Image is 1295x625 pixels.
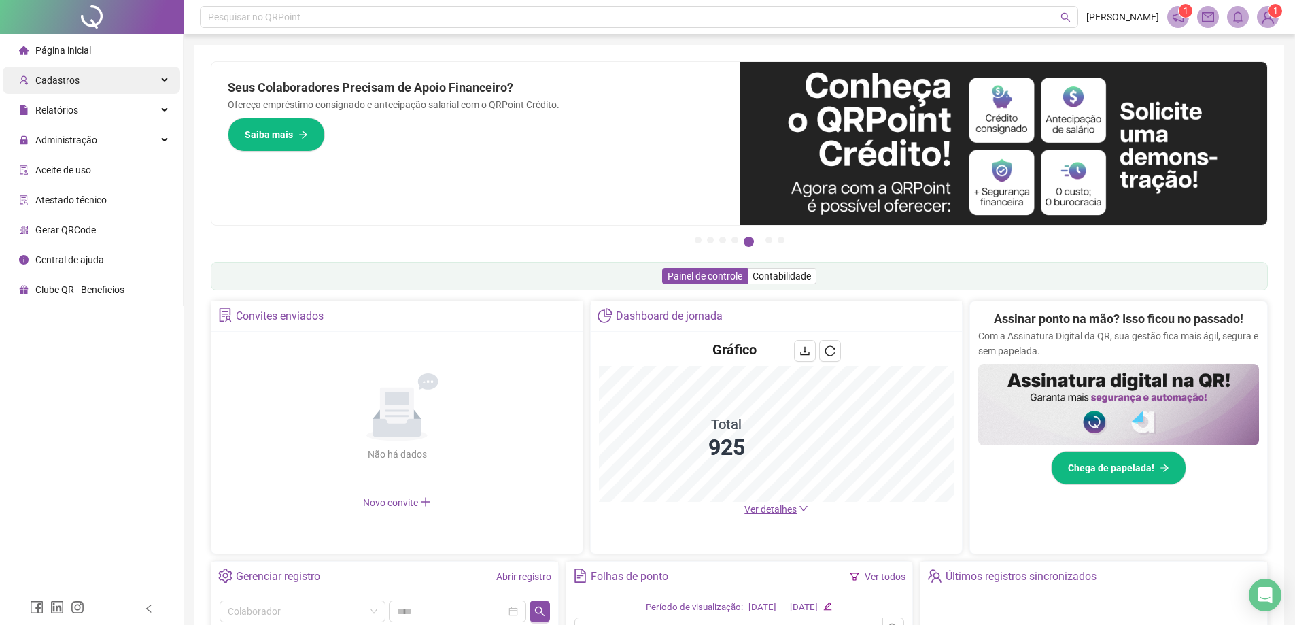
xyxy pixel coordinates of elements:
span: Contabilidade [753,271,811,282]
span: Chega de papelada! [1068,460,1154,475]
div: [DATE] [748,601,776,615]
span: 1 [1273,6,1278,16]
span: down [799,504,808,513]
h2: Seus Colaboradores Precisam de Apoio Financeiro? [228,78,723,97]
div: Últimos registros sincronizados [946,565,1097,588]
div: [DATE] [790,601,818,615]
div: Dashboard de jornada [616,305,723,328]
h4: Gráfico [712,340,757,359]
span: arrow-right [298,130,308,139]
span: Ver detalhes [744,504,797,515]
h2: Assinar ponto na mão? Isso ficou no passado! [994,309,1243,328]
span: reload [825,345,835,356]
span: gift [19,285,29,294]
span: lock [19,135,29,145]
span: Central de ajuda [35,254,104,265]
img: banner%2F02c71560-61a6-44d4-94b9-c8ab97240462.png [978,364,1259,445]
sup: Atualize o seu contato no menu Meus Dados [1268,4,1282,18]
span: team [927,569,942,583]
span: Página inicial [35,45,91,56]
button: Saiba mais [228,118,325,152]
span: Administração [35,135,97,146]
span: file [19,105,29,115]
sup: 1 [1179,4,1192,18]
button: 6 [765,237,772,243]
span: Aceite de uso [35,165,91,175]
span: download [799,345,810,356]
span: pie-chart [598,308,612,322]
span: solution [19,195,29,205]
span: Cadastros [35,75,80,86]
span: bell [1232,11,1244,23]
span: Saiba mais [245,127,293,142]
span: filter [850,572,859,581]
div: Convites enviados [236,305,324,328]
button: Chega de papelada! [1051,451,1186,485]
span: Clube QR - Beneficios [35,284,124,295]
span: Gerar QRCode [35,224,96,235]
span: home [19,46,29,55]
span: notification [1172,11,1184,23]
span: left [144,604,154,613]
span: solution [218,308,232,322]
span: audit [19,165,29,175]
button: 2 [707,237,714,243]
button: 3 [719,237,726,243]
div: Open Intercom Messenger [1249,579,1281,611]
a: Ver todos [865,571,905,582]
span: mail [1202,11,1214,23]
img: banner%2F11e687cd-1386-4cbd-b13b-7bd81425532d.png [740,62,1268,225]
span: search [534,606,545,617]
span: [PERSON_NAME] [1086,10,1159,24]
div: Não há dados [334,447,460,462]
span: user-add [19,75,29,85]
div: Período de visualização: [646,601,743,615]
span: Atestado técnico [35,195,107,205]
span: Painel de controle [668,271,742,282]
span: edit [823,602,832,611]
img: 91023 [1258,7,1278,27]
div: Gerenciar registro [236,565,320,588]
span: arrow-right [1160,463,1169,473]
span: linkedin [50,601,64,614]
button: 1 [695,237,702,243]
span: instagram [71,601,84,614]
p: Com a Assinatura Digital da QR, sua gestão fica mais ágil, segura e sem papelada. [978,328,1259,358]
span: facebook [30,601,44,614]
span: plus [420,496,431,507]
span: Relatórios [35,105,78,116]
button: 4 [731,237,738,243]
button: 7 [778,237,784,243]
button: 5 [744,237,754,247]
a: Abrir registro [496,571,551,582]
span: info-circle [19,255,29,265]
a: Ver detalhes down [744,504,808,515]
span: file-text [573,569,587,583]
div: - [782,601,784,615]
span: 1 [1184,6,1188,16]
span: qrcode [19,225,29,235]
p: Ofereça empréstimo consignado e antecipação salarial com o QRPoint Crédito. [228,97,723,112]
span: setting [218,569,232,583]
div: Folhas de ponto [591,565,668,588]
span: search [1060,12,1071,22]
span: Novo convite [363,497,431,508]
